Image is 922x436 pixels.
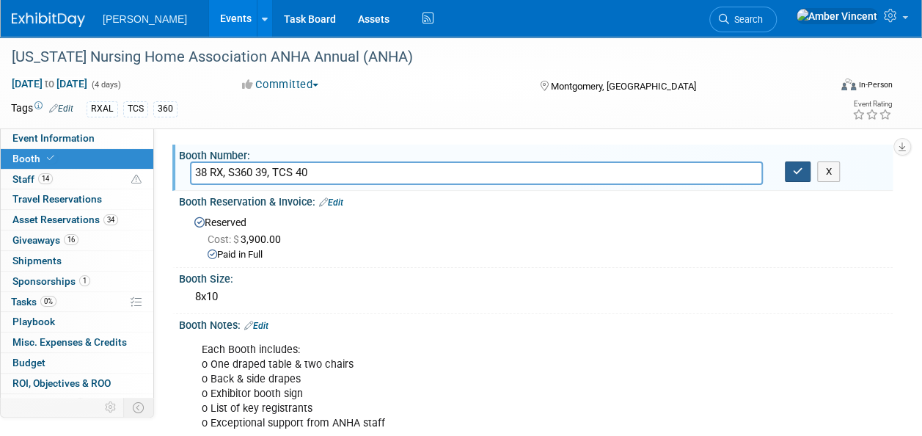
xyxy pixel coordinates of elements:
span: Budget [12,357,45,368]
a: Event Information [1,128,153,148]
img: Format-Inperson.png [841,79,856,90]
span: 14 [38,173,53,184]
span: Tasks [11,296,56,308]
a: Edit [319,197,343,208]
div: RXAL [87,101,118,117]
i: Booth reservation complete [47,154,54,162]
div: Paid in Full [208,248,882,262]
div: Booth Number: [179,145,893,163]
span: [DATE] [DATE] [11,77,88,90]
div: In-Person [858,79,893,90]
a: Booth [1,149,153,169]
a: Staff14 [1,170,153,189]
span: 0% [40,296,56,307]
img: Amber Vincent [796,8,878,24]
span: Playbook [12,316,55,327]
td: Tags [11,101,73,117]
span: 34 [103,214,118,225]
button: Committed [237,77,324,92]
span: Potential Scheduling Conflict -- at least one attendee is tagged in another overlapping event. [131,173,142,186]
a: Playbook [1,312,153,332]
div: Reserved [190,211,882,262]
a: Search [709,7,777,32]
span: Giveaways [12,234,78,246]
a: Misc. Expenses & Credits [1,333,153,352]
span: (4 days) [90,80,121,90]
a: Travel Reservations [1,189,153,209]
td: Personalize Event Tab Strip [98,398,124,417]
span: Montgomery, [GEOGRAPHIC_DATA] [551,81,696,92]
div: Booth Size: [179,268,893,286]
div: Event Format [764,76,893,98]
a: Tasks0% [1,292,153,312]
div: 360 [153,101,178,117]
span: Travel Reservations [12,193,102,205]
span: Cost: $ [208,233,241,245]
span: Event Information [12,132,95,144]
span: 3,900.00 [208,233,287,245]
div: Booth Reservation & Invoice: [179,191,893,210]
div: [US_STATE] Nursing Home Association ANHA Annual (ANHA) [7,44,817,70]
span: Staff [12,173,53,185]
span: 16 [64,234,78,245]
a: Budget [1,353,153,373]
span: Booth [12,153,57,164]
img: ExhibitDay [12,12,85,27]
a: Edit [49,103,73,114]
span: to [43,78,56,90]
a: ROI, Objectives & ROO [1,374,153,393]
span: ROI, Objectives & ROO [12,377,111,389]
span: Asset Reservations [12,214,118,225]
a: Sponsorships1 [1,272,153,291]
span: Sponsorships [12,275,90,287]
span: Attachments [12,398,86,410]
a: Attachments5 [1,394,153,414]
span: Shipments [12,255,62,266]
td: Toggle Event Tabs [124,398,154,417]
span: Search [729,14,763,25]
div: 8x10 [190,286,882,308]
span: Misc. Expenses & Credits [12,336,127,348]
div: TCS [123,101,148,117]
a: Shipments [1,251,153,271]
span: [PERSON_NAME] [103,13,187,25]
a: Edit [244,321,268,331]
span: 1 [79,275,90,286]
div: Booth Notes: [179,314,893,333]
div: Event Rating [852,101,892,108]
button: X [817,161,840,182]
a: Giveaways16 [1,230,153,250]
span: 5 [75,398,86,409]
a: Asset Reservations34 [1,210,153,230]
